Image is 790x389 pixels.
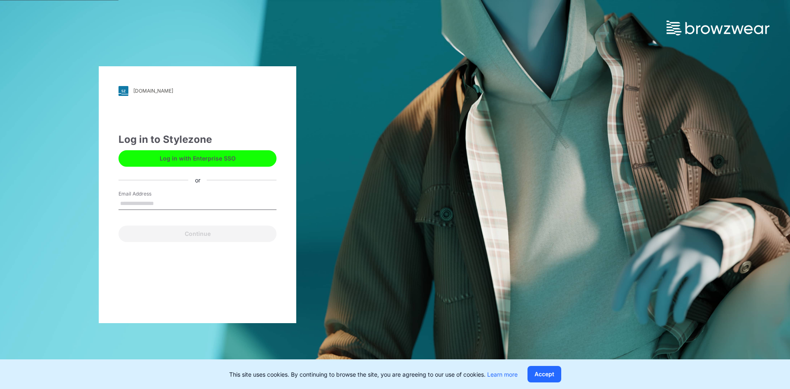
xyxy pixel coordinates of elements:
[118,86,276,96] a: [DOMAIN_NAME]
[118,132,276,147] div: Log in to Stylezone
[487,371,518,378] a: Learn more
[118,86,128,96] img: svg+xml;base64,PHN2ZyB3aWR0aD0iMjgiIGhlaWdodD0iMjgiIHZpZXdCb3g9IjAgMCAyOCAyOCIgZmlsbD0ibm9uZSIgeG...
[118,150,276,167] button: Log in with Enterprise SSO
[229,370,518,379] p: This site uses cookies. By continuing to browse the site, you are agreeing to our use of cookies.
[133,88,173,94] div: [DOMAIN_NAME]
[667,21,769,35] img: browzwear-logo.73288ffb.svg
[118,190,176,198] label: Email Address
[527,366,561,382] button: Accept
[188,176,207,184] div: or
